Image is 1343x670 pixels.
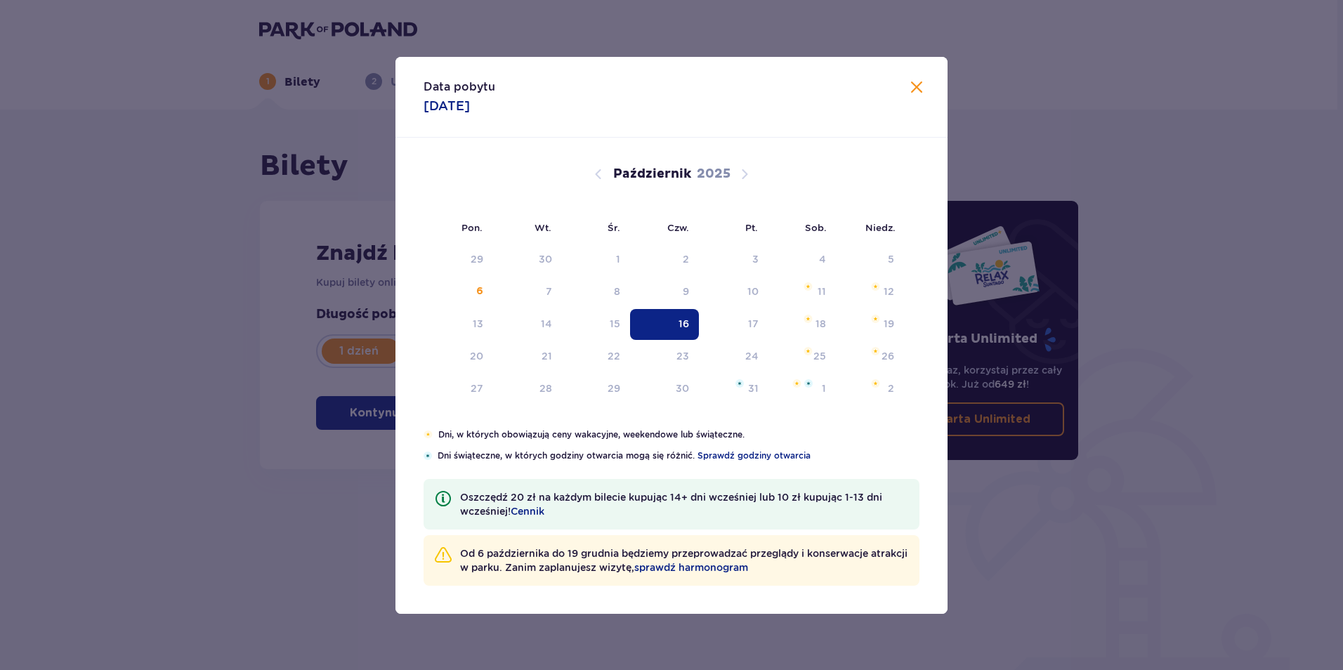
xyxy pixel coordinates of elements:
td: czwartek, 30 października 2025 [630,374,700,405]
div: 29 [608,381,620,395]
td: Data niedostępna. sobota, 4 października 2025 [768,244,837,275]
td: wtorek, 14 października 2025 [493,309,563,340]
td: Data niedostępna. poniedziałek, 29 września 2025 [424,244,493,275]
td: sobota, 1 listopada 2025 [768,374,837,405]
td: środa, 22 października 2025 [562,341,630,372]
small: Wt. [535,222,551,233]
td: Data niedostępna. piątek, 3 października 2025 [699,244,768,275]
div: 24 [745,349,759,363]
div: 14 [541,317,552,331]
p: Dni, w których obowiązują ceny wakacyjne, weekendowe lub świąteczne. [438,428,919,441]
div: 2 [888,381,894,395]
td: piątek, 31 października 2025 [699,374,768,405]
a: Cennik [511,504,544,518]
td: niedziela, 26 października 2025 [836,341,904,372]
td: Data niedostępna. wtorek, 30 września 2025 [493,244,563,275]
div: 5 [888,252,894,266]
p: Data pobytu [424,79,495,95]
p: 2025 [697,166,731,183]
img: Niebieska gwiazdka [735,379,744,388]
td: Data zaznaczona. czwartek, 16 października 2025 [630,309,700,340]
img: Pomarańczowa gwiazdka [804,347,813,355]
p: [DATE] [424,98,470,114]
div: 23 [676,349,689,363]
div: 13 [473,317,483,331]
div: 22 [608,349,620,363]
td: poniedziałek, 27 października 2025 [424,374,493,405]
td: wtorek, 21 października 2025 [493,341,563,372]
img: Pomarańczowa gwiazdka [871,379,880,388]
div: 30 [539,252,552,266]
td: czwartek, 23 października 2025 [630,341,700,372]
small: Czw. [667,222,689,233]
div: 4 [819,252,826,266]
small: Pon. [461,222,483,233]
td: sobota, 18 października 2025 [768,309,837,340]
button: Zamknij [908,79,925,97]
img: Pomarańczowa gwiazdka [804,315,813,323]
a: Sprawdź godziny otwarcia [697,449,811,462]
div: 12 [884,284,894,298]
div: 11 [818,284,826,298]
img: Pomarańczowa gwiazdka [871,315,880,323]
td: piątek, 24 października 2025 [699,341,768,372]
img: Niebieska gwiazdka [804,379,813,388]
div: 3 [752,252,759,266]
p: Październik [613,166,691,183]
td: środa, 15 października 2025 [562,309,630,340]
small: Pt. [745,222,758,233]
div: 28 [539,381,552,395]
div: 25 [813,349,826,363]
td: środa, 8 października 2025 [562,277,630,308]
img: Pomarańczowa gwiazdka [804,282,813,291]
td: sobota, 25 października 2025 [768,341,837,372]
div: 21 [542,349,552,363]
div: 2 [683,252,689,266]
div: 1 [616,252,620,266]
div: 20 [470,349,483,363]
div: 1 [822,381,826,395]
img: Pomarańczowa gwiazdka [792,379,801,388]
td: poniedziałek, 13 października 2025 [424,309,493,340]
div: 31 [748,381,759,395]
td: wtorek, 28 października 2025 [493,374,563,405]
td: czwartek, 9 października 2025 [630,277,700,308]
p: Oszczędź 20 zł na każdym bilecie kupując 14+ dni wcześniej lub 10 zł kupując 1-13 dni wcześniej! [460,490,908,518]
div: 15 [610,317,620,331]
td: piątek, 17 października 2025 [699,309,768,340]
div: 26 [882,349,894,363]
small: Śr. [608,222,620,233]
img: Pomarańczowa gwiazdka [424,431,433,439]
button: Następny miesiąc [736,166,753,183]
div: 9 [683,284,689,298]
td: poniedziałek, 6 października 2025 [424,277,493,308]
td: poniedziałek, 20 października 2025 [424,341,493,372]
img: Pomarańczowa gwiazdka [871,347,880,355]
div: 19 [884,317,894,331]
p: Od 6 października do 19 grudnia będziemy przeprowadzać przeglądy i konserwacje atrakcji w parku. ... [460,546,908,574]
div: 8 [614,284,620,298]
div: 18 [815,317,826,331]
a: sprawdź harmonogram [634,560,748,574]
small: Niedz. [865,222,896,233]
small: Sob. [805,222,827,233]
td: sobota, 11 października 2025 [768,277,837,308]
td: wtorek, 7 października 2025 [493,277,563,308]
td: niedziela, 19 października 2025 [836,309,904,340]
button: Poprzedni miesiąc [590,166,607,183]
div: 6 [476,284,483,298]
td: środa, 29 października 2025 [562,374,630,405]
div: 16 [679,317,689,331]
td: niedziela, 12 października 2025 [836,277,904,308]
div: 10 [747,284,759,298]
td: piątek, 10 października 2025 [699,277,768,308]
td: Data niedostępna. czwartek, 2 października 2025 [630,244,700,275]
div: 27 [471,381,483,395]
p: Dni świąteczne, w których godziny otwarcia mogą się różnić. [438,449,919,462]
img: Pomarańczowa gwiazdka [871,282,880,291]
div: 30 [676,381,689,395]
td: niedziela, 2 listopada 2025 [836,374,904,405]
